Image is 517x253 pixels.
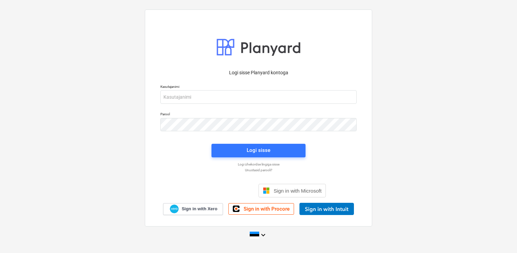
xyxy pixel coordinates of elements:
input: Kasutajanimi [160,90,357,104]
div: Logi sisse [247,146,270,155]
button: Logi sisse [211,144,306,157]
span: Sign in with Xero [182,206,217,212]
a: Sign in with Xero [163,203,223,215]
iframe: Sign in with Google Button [188,183,256,198]
span: Sign in with Microsoft [274,188,322,194]
p: Parool [160,112,357,118]
img: Xero logo [170,205,179,214]
p: Logi sisse Planyard kontoga [160,69,357,76]
i: keyboard_arrow_down [259,231,267,239]
a: Logi ühekordse lingiga sisse [157,162,360,167]
a: Sign in with Procore [228,203,294,215]
p: Kasutajanimi [160,84,357,90]
img: Microsoft logo [263,187,270,194]
span: Sign in with Procore [244,206,290,212]
a: Unustasid parooli? [157,168,360,172]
